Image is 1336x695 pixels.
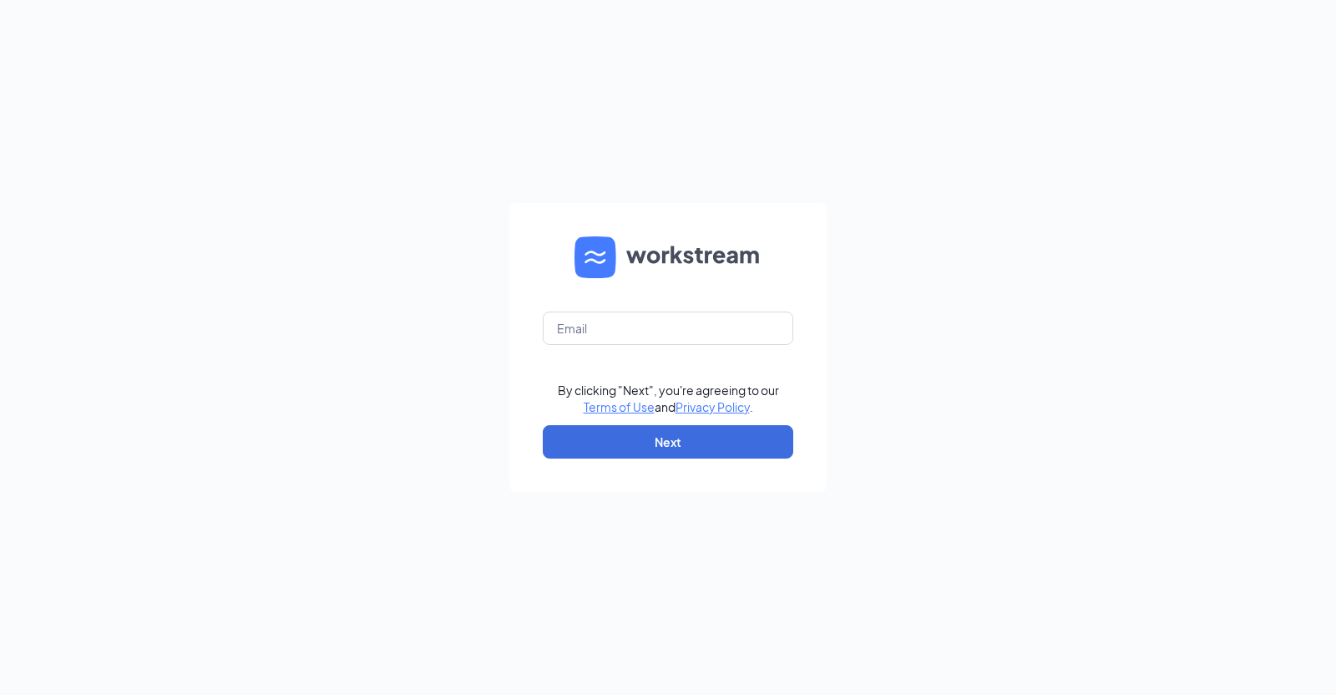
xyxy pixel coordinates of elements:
[543,425,793,459] button: Next
[543,312,793,345] input: Email
[584,399,655,414] a: Terms of Use
[574,236,762,278] img: WS logo and Workstream text
[676,399,750,414] a: Privacy Policy
[558,382,779,415] div: By clicking "Next", you're agreeing to our and .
